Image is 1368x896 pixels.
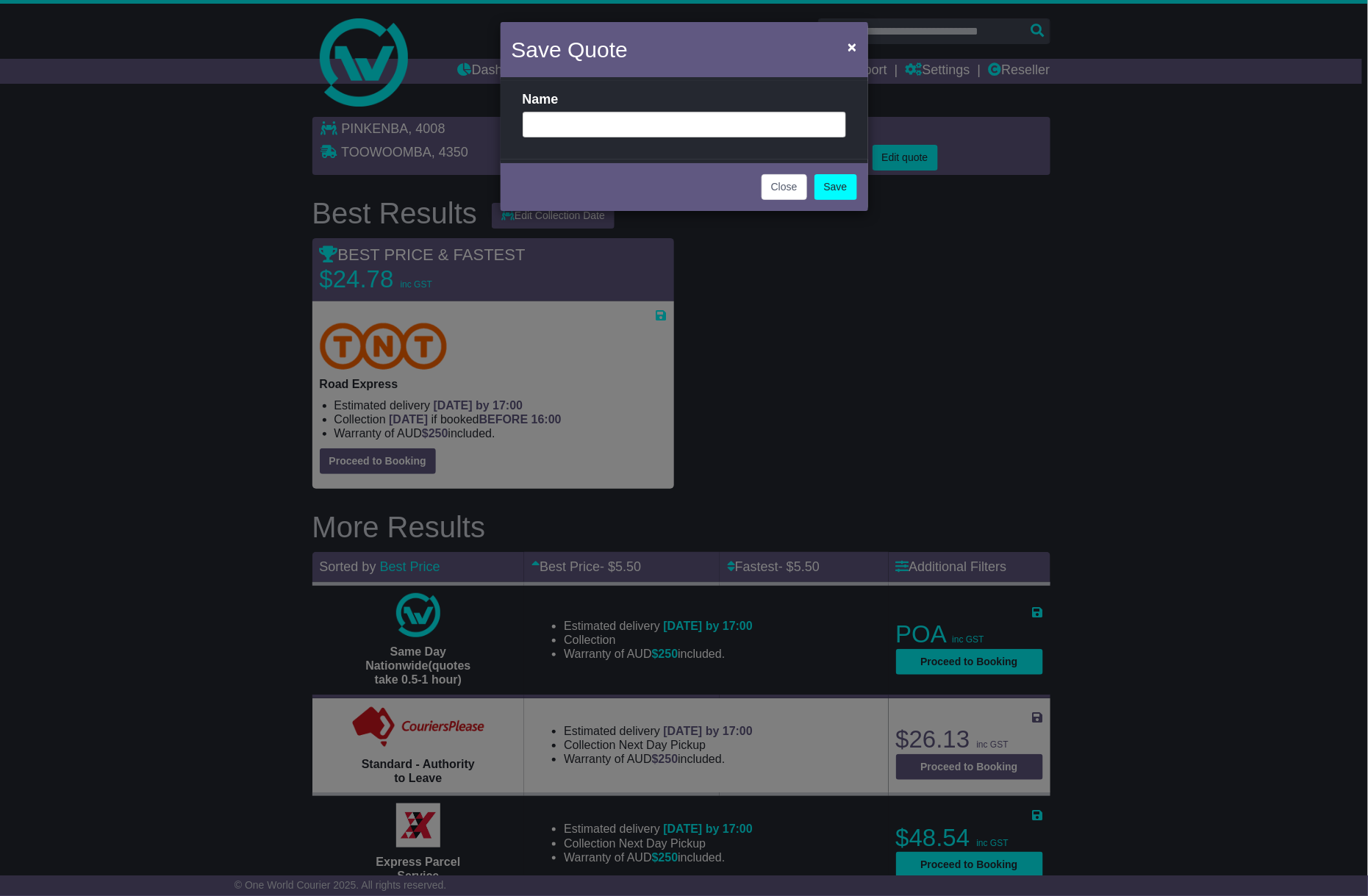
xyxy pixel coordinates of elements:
button: Close [840,32,864,62]
span: × [848,38,856,55]
a: Save [814,174,857,200]
h4: Save Quote [512,33,628,66]
button: Close [762,174,807,200]
label: Name [523,92,559,108]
